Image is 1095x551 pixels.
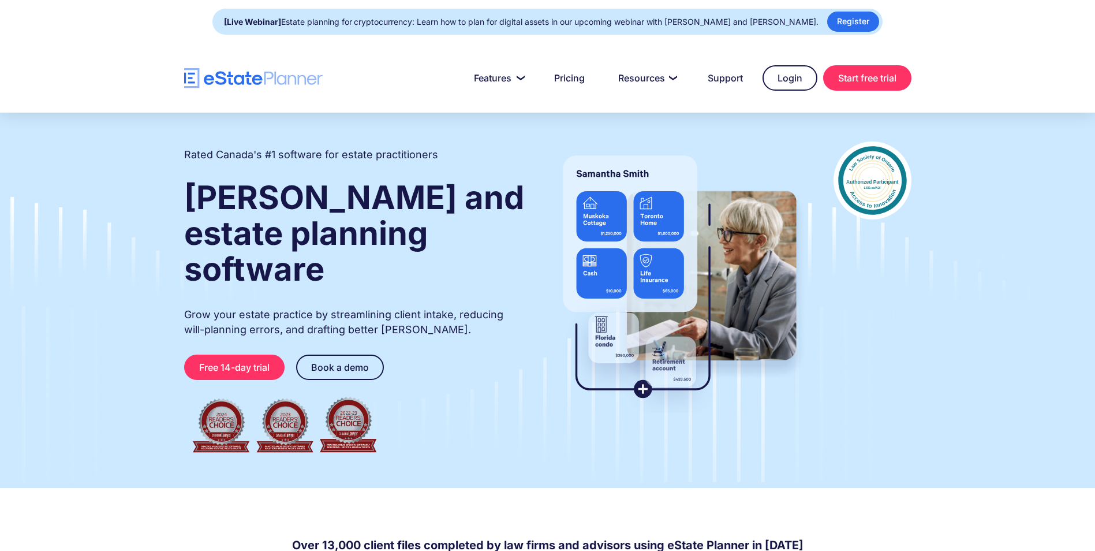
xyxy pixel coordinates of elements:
a: Resources [604,66,688,90]
div: Estate planning for cryptocurrency: Learn how to plan for digital assets in our upcoming webinar ... [224,14,819,30]
strong: [Live Webinar] [224,17,281,27]
strong: [PERSON_NAME] and estate planning software [184,178,524,289]
a: Login [763,65,817,91]
a: Register [827,12,879,32]
img: estate planner showing wills to their clients, using eState Planner, a leading estate planning so... [549,142,810,413]
a: home [184,68,323,88]
a: Free 14-day trial [184,355,285,380]
a: Book a demo [296,355,384,380]
h2: Rated Canada's #1 software for estate practitioners [184,147,438,162]
a: Support [694,66,757,90]
a: Pricing [540,66,599,90]
a: Features [460,66,535,90]
a: Start free trial [823,65,911,91]
p: Grow your estate practice by streamlining client intake, reducing will-planning errors, and draft... [184,307,526,337]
